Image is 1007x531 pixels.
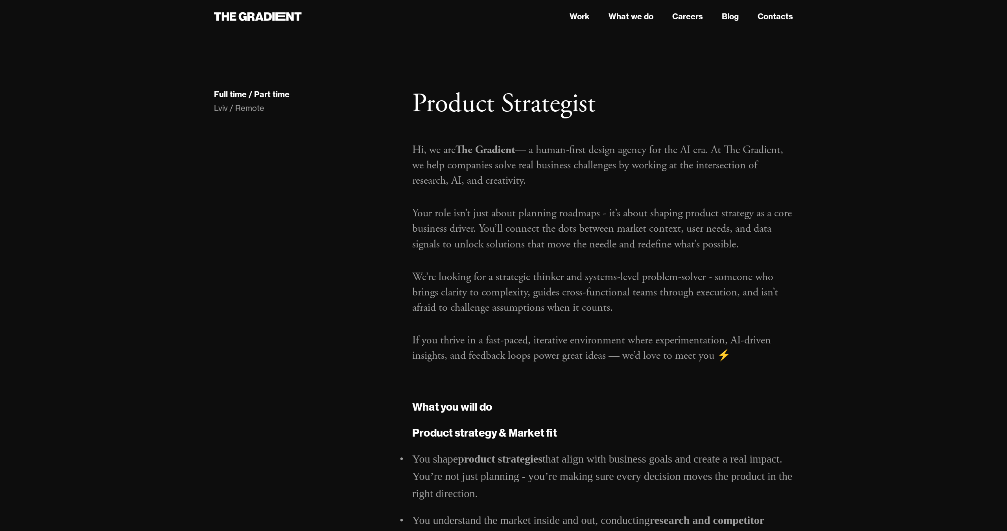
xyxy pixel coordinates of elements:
[412,206,793,252] p: Your role isn’t just about planning roadmaps - it’s about shaping product strategy as a core busi...
[214,89,290,100] div: Full time / Part time
[758,11,793,22] a: Contacts
[609,11,653,22] a: What we do
[722,11,739,22] a: Blog
[412,88,793,120] h1: Product Strategist
[412,269,793,316] p: We’re looking for a strategic thinker and systems-level problem-solver - someone who brings clari...
[412,426,557,439] strong: Product strategy & Market fit
[412,450,793,502] li: You shape that align with business goals and create a real impact. You’re not just planning - you...
[412,142,793,189] p: Hi, we are — a human-first design agency for the AI era. At The Gradient, we help companies solve...
[570,11,590,22] a: Work
[672,11,703,22] a: Careers
[458,453,542,465] strong: product strategies
[456,143,515,157] strong: The Gradient
[214,103,397,114] div: Lviv / Remote
[412,333,793,363] p: If you thrive in a fast-paced, iterative environment where experimentation, AI-driven insights, a...
[412,400,492,413] strong: What you will do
